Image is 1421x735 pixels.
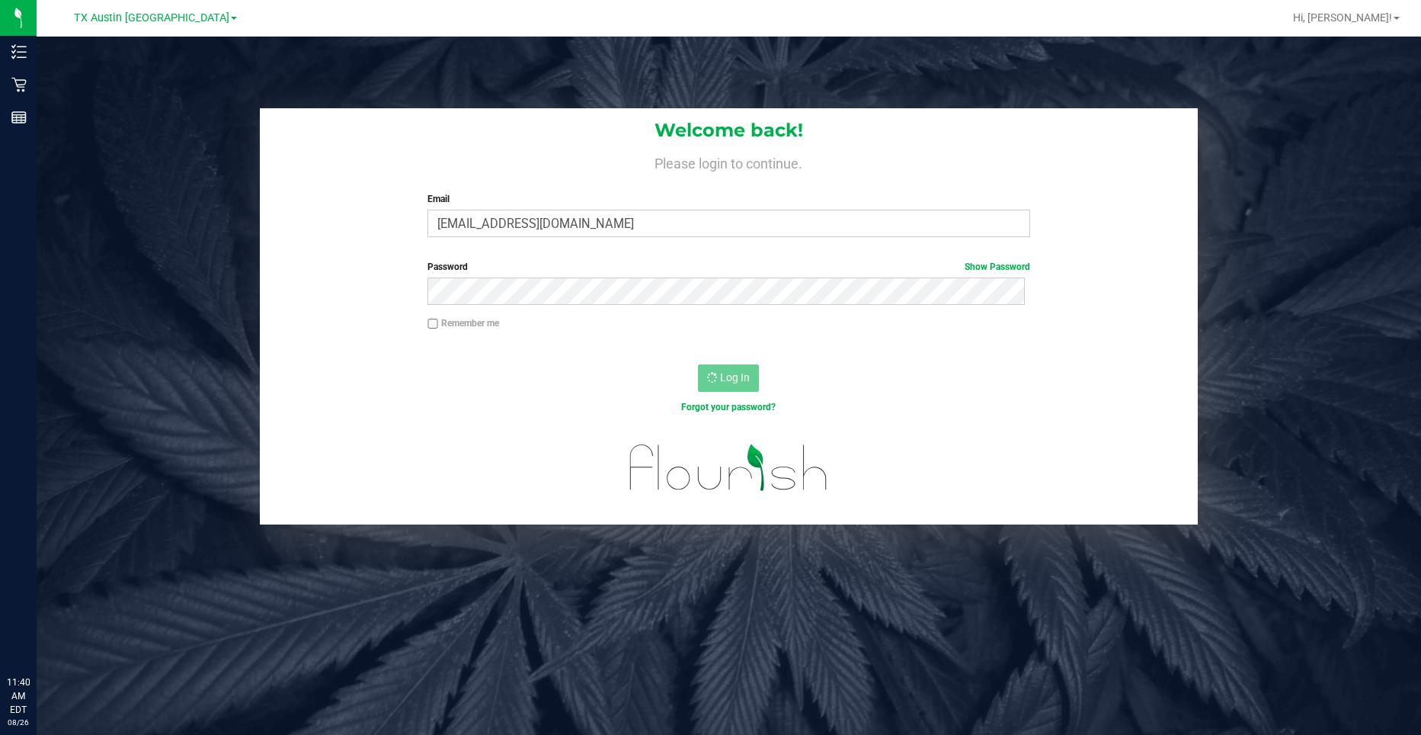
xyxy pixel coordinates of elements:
a: Show Password [965,262,1030,272]
span: Hi, [PERSON_NAME]! [1293,11,1392,24]
label: Remember me [427,316,499,330]
inline-svg: Retail [11,77,27,92]
input: Remember me [427,319,438,329]
a: Forgot your password? [681,402,776,412]
p: 08/26 [7,717,30,728]
inline-svg: Reports [11,110,27,125]
span: TX Austin [GEOGRAPHIC_DATA] [74,11,229,24]
img: flourish_logo.svg [612,430,847,506]
button: Log In [698,364,759,392]
span: Password [427,262,468,272]
label: Email [427,192,1030,206]
h1: Welcome back! [260,120,1198,140]
h4: Please login to continue. [260,152,1198,171]
p: 11:40 AM EDT [7,676,30,717]
span: Log In [720,371,750,384]
inline-svg: Inventory [11,44,27,59]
